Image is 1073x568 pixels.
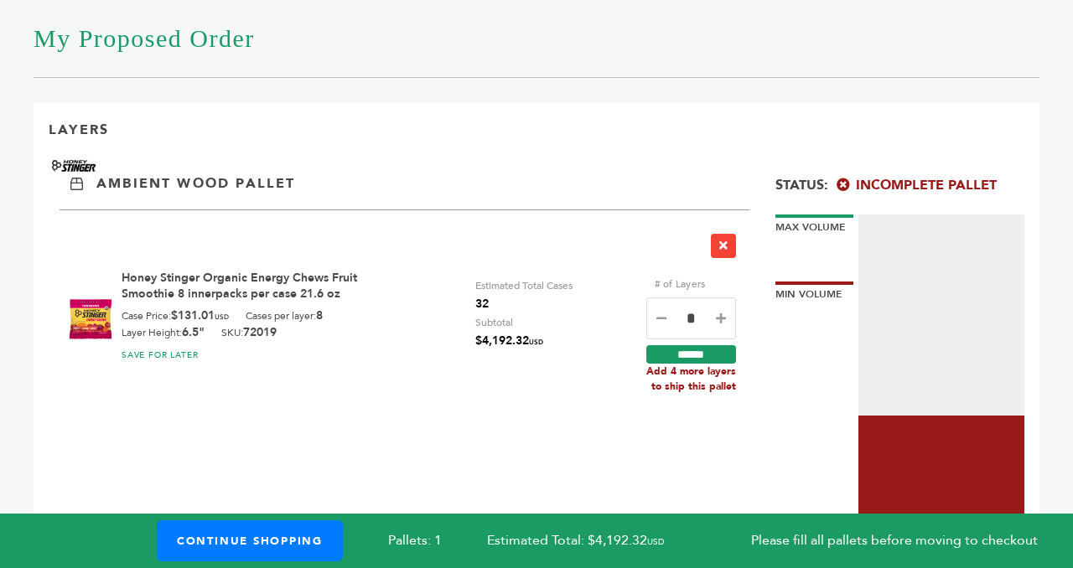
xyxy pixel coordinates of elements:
[243,324,277,340] b: 72019
[475,276,573,313] div: Estimated Total Cases
[49,121,109,139] p: Layers
[182,324,205,340] b: 6.5"
[49,158,99,173] img: Brand Name
[122,308,229,325] div: Case Price:
[775,166,1024,194] div: Status:
[171,307,229,323] b: $131.01
[775,281,853,302] div: Min Volume
[529,338,543,347] span: USD
[316,307,323,323] b: 8
[388,531,442,550] span: Pallets: 1
[215,312,229,322] span: USD
[475,295,573,313] span: 32
[487,531,709,550] span: Estimated Total: $4,192.32
[122,270,357,302] a: Honey Stinger Organic Energy Chews Fruit Smoothie 8 innerpacks per case 21.6 oz
[122,349,199,361] a: SAVE FOR LATER
[475,332,543,352] span: $4,192.32
[646,275,713,293] label: # of Layers
[157,520,343,561] a: Continue Shopping
[70,178,83,190] img: Ambient
[96,174,295,193] p: Ambient Wood Pallet
[775,214,853,235] div: Max Volume
[837,176,997,194] span: Incomplete Pallet
[647,536,664,548] span: USD
[751,531,1038,550] span: Please fill all pallets before moving to checkout
[475,313,543,352] div: Subtotal
[221,325,277,340] div: SKU:
[246,308,323,325] div: Cases per layer:
[122,325,205,340] div: Layer Height:
[646,364,736,394] div: Add 4 more layers to ship this pallet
